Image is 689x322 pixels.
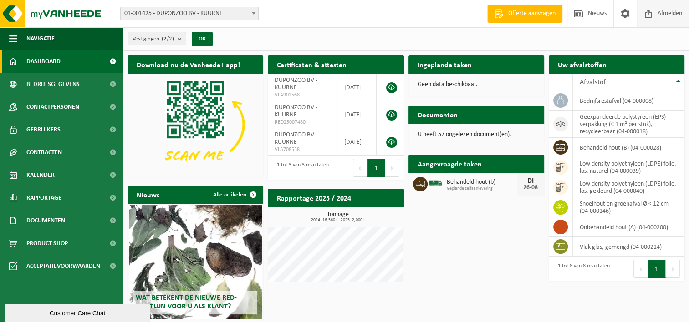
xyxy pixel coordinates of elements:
[336,206,403,225] a: Bekijk rapportage
[121,7,258,20] span: 01-001425 - DUPONZOO BV - KUURNE
[162,36,174,42] count: (2/2)
[272,218,403,222] span: 2024: 16,560 t - 2025: 2,000 t
[275,104,317,118] span: DUPONZOO BV - KUURNE
[573,237,684,257] td: vlak glas, gemengd (04-000214)
[337,74,377,101] td: [DATE]
[268,55,356,73] h2: Certificaten & attesten
[521,185,540,191] div: 26-08
[337,128,377,156] td: [DATE]
[26,50,61,73] span: Dashboard
[506,9,558,18] span: Offerte aanvragen
[573,91,684,111] td: bedrijfsrestafval (04-000008)
[408,155,491,172] h2: Aangevraagde taken
[129,205,262,319] a: Wat betekent de nieuwe RED-richtlijn voor u als klant?
[418,81,535,88] p: Geen data beschikbaar.
[648,260,666,278] button: 1
[272,158,329,178] div: 1 tot 3 van 3 resultaten
[268,189,360,206] h2: Rapportage 2025 / 2024
[367,159,385,177] button: 1
[128,186,168,203] h2: Nieuws
[26,232,68,255] span: Product Shop
[26,96,79,118] span: Contactpersonen
[275,119,330,126] span: RED25007480
[666,260,680,278] button: Next
[447,186,517,191] span: Geplande zelfaanlevering
[573,138,684,157] td: behandeld hout (B) (04-000028)
[26,255,100,277] span: Acceptatievoorwaarden
[521,177,540,185] div: DI
[26,209,65,232] span: Documenten
[26,164,55,186] span: Kalender
[447,179,517,186] span: Behandeld hout (b)
[418,131,535,138] p: U heeft 57 ongelezen document(en).
[573,217,684,237] td: onbehandeld hout (A) (04-000200)
[633,260,648,278] button: Previous
[26,27,55,50] span: Navigatie
[408,106,467,123] h2: Documenten
[573,111,684,138] td: geëxpandeerde polystyreen (EPS) verpakking (< 1 m² per stuk), recycleerbaar (04-000018)
[26,186,61,209] span: Rapportage
[136,294,237,310] span: Wat betekent de nieuwe RED-richtlijn voor u als klant?
[275,77,317,91] span: DUPONZOO BV - KUURNE
[353,159,367,177] button: Previous
[487,5,562,23] a: Offerte aanvragen
[573,177,684,197] td: low density polyethyleen (LDPE) folie, los, gekleurd (04-000040)
[5,302,152,322] iframe: chat widget
[549,55,616,73] h2: Uw afvalstoffen
[26,73,80,96] span: Bedrijfsgegevens
[275,131,317,146] span: DUPONZOO BV - KUURNE
[275,146,330,153] span: VLA708558
[385,159,399,177] button: Next
[26,118,61,141] span: Gebruikers
[408,55,481,73] h2: Ingeplande taken
[133,32,174,46] span: Vestigingen
[206,186,262,204] a: Alle artikelen
[26,141,62,164] span: Contracten
[337,101,377,128] td: [DATE]
[272,211,403,222] h3: Tonnage
[128,55,249,73] h2: Download nu de Vanheede+ app!
[573,157,684,177] td: low density polyethyleen (LDPE) folie, los, naturel (04-000039)
[275,91,330,99] span: VLA902568
[192,32,213,46] button: OK
[553,259,610,279] div: 1 tot 8 van 8 resultaten
[128,74,263,176] img: Download de VHEPlus App
[580,79,606,86] span: Afvalstof
[128,32,186,45] button: Vestigingen(2/2)
[573,197,684,217] td: snoeihout en groenafval Ø < 12 cm (04-000146)
[120,7,259,20] span: 01-001425 - DUPONZOO BV - KUURNE
[428,176,443,191] img: BL-SO-LV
